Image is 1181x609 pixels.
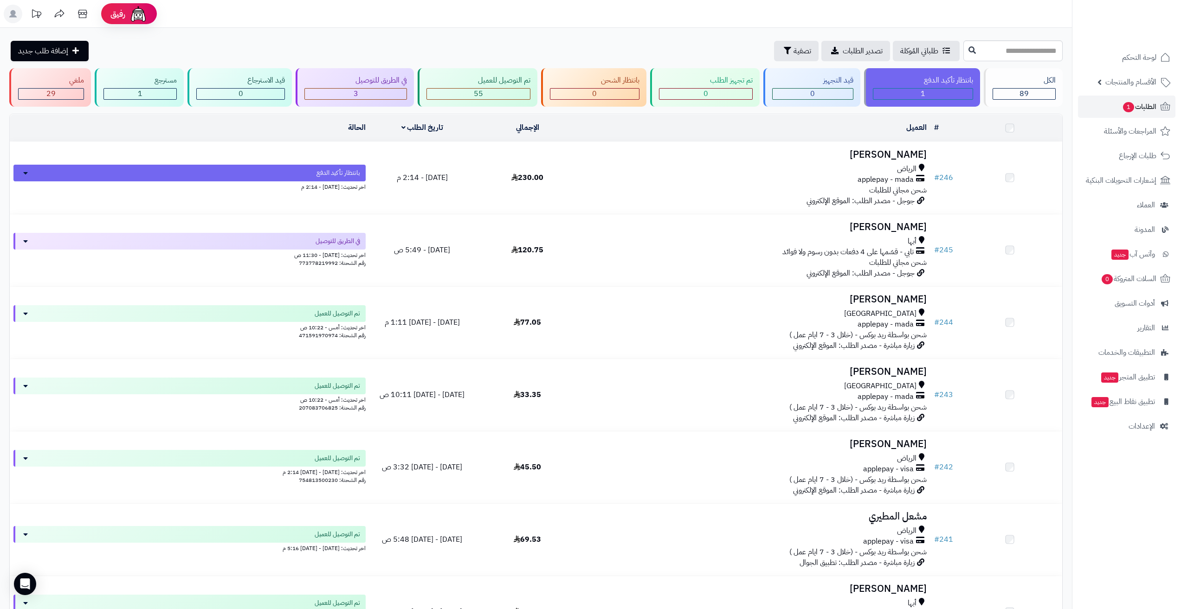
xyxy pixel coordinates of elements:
span: رقم الشحنة: 471591970974 [299,331,366,340]
a: المراجعات والأسئلة [1078,120,1175,142]
span: [DATE] - [DATE] 3:32 ص [382,462,462,473]
a: تاريخ الطلب [401,122,444,133]
span: 55 [474,88,483,99]
span: 1 [1123,102,1134,112]
span: تم التوصيل للعميل [315,530,360,539]
a: التطبيقات والخدمات [1078,341,1175,364]
h3: [PERSON_NAME] [584,366,927,377]
h3: [PERSON_NAME] [584,222,927,232]
h3: [PERSON_NAME] [584,149,927,160]
a: تصدير الطلبات [821,41,890,61]
a: السلات المتروكة0 [1078,268,1175,290]
div: 3 [305,89,407,99]
a: التقارير [1078,317,1175,339]
div: اخر تحديث: أمس - 10:22 ص [13,322,366,332]
span: 0 [239,88,243,99]
div: اخر تحديث: أمس - 10:22 ص [13,394,366,404]
span: 0 [1102,274,1113,284]
a: العملاء [1078,194,1175,216]
a: طلباتي المُوكلة [893,41,960,61]
a: تم تجهيز الطلب 0 [648,68,762,107]
span: رقم الشحنة: 207083706825 [299,404,366,412]
span: تم التوصيل للعميل [315,598,360,608]
span: # [934,317,939,328]
a: الإجمالي [516,122,539,133]
span: 1 [138,88,142,99]
span: تم التوصيل للعميل [315,454,360,463]
span: 120.75 [511,244,543,256]
span: إضافة طلب جديد [18,45,68,57]
span: زيارة مباشرة - مصدر الطلب: الموقع الإلكتروني [793,412,915,423]
span: تصدير الطلبات [843,45,883,57]
span: طلباتي المُوكلة [900,45,938,57]
span: 1 [921,88,925,99]
span: الأقسام والمنتجات [1105,76,1156,89]
span: # [934,534,939,545]
span: العملاء [1137,199,1155,212]
span: applepay - visa [863,464,914,474]
a: في الطريق للتوصيل 3 [294,68,416,107]
span: [DATE] - [DATE] 5:48 ص [382,534,462,545]
div: بانتظار الشحن [550,75,639,86]
span: زيارة مباشرة - مصدر الطلب: تطبيق الجوال [800,557,915,568]
span: 0 [703,88,708,99]
span: الإعدادات [1129,420,1155,433]
div: 0 [550,89,639,99]
a: إشعارات التحويلات البنكية [1078,169,1175,192]
div: تم التوصيل للعميل [426,75,530,86]
a: قيد الاسترجاع 0 [186,68,294,107]
a: تطبيق نقاط البيعجديد [1078,391,1175,413]
div: 0 [773,89,853,99]
span: # [934,462,939,473]
span: رفيق [110,8,125,19]
a: تحديثات المنصة [25,5,48,26]
span: 45.50 [514,462,541,473]
span: لوحة التحكم [1122,51,1156,64]
a: طلبات الإرجاع [1078,145,1175,167]
span: الطلبات [1122,100,1156,113]
span: تطبيق المتجر [1100,371,1155,384]
a: الكل89 [982,68,1065,107]
a: تم التوصيل للعميل 55 [416,68,539,107]
span: أبها [908,236,916,247]
span: # [934,172,939,183]
img: logo-2.png [1118,22,1172,41]
span: # [934,244,939,256]
a: #245 [934,244,953,256]
span: تابي - قسّمها على 4 دفعات بدون رسوم ولا فوائد [782,247,914,257]
span: [DATE] - 2:14 م [397,172,448,183]
span: جديد [1111,250,1129,260]
a: مسترجع 1 [93,68,186,107]
h3: [PERSON_NAME] [584,294,927,305]
span: 33.35 [514,389,541,400]
div: مسترجع [103,75,177,86]
span: شحن بواسطة ريد بوكس - (خلال 3 - 7 ايام عمل ) [789,402,927,413]
div: اخر تحديث: [DATE] - [DATE] 2:14 م [13,467,366,476]
a: العميل [906,122,927,133]
div: اخر تحديث: [DATE] - 11:30 ص [13,250,366,259]
span: في الطريق للتوصيل [316,237,360,246]
span: جوجل - مصدر الطلب: الموقع الإلكتروني [807,195,915,206]
span: # [934,389,939,400]
div: Open Intercom Messenger [14,573,36,595]
div: قيد التجهيز [772,75,853,86]
span: تطبيق نقاط البيع [1091,395,1155,408]
span: تم التوصيل للعميل [315,309,360,318]
span: المراجعات والأسئلة [1104,125,1156,138]
span: إشعارات التحويلات البنكية [1086,174,1156,187]
a: #243 [934,389,953,400]
div: 29 [19,89,84,99]
a: المدونة [1078,218,1175,241]
div: الكل [993,75,1056,86]
a: #244 [934,317,953,328]
h3: [PERSON_NAME] [584,439,927,449]
span: زيارة مباشرة - مصدر الطلب: الموقع الإلكتروني [793,340,915,351]
div: بانتظار تأكيد الدفع [873,75,973,86]
a: إضافة طلب جديد [11,41,89,61]
a: #242 [934,462,953,473]
span: شحن بواسطة ريد بوكس - (خلال 3 - 7 ايام عمل ) [789,474,927,485]
span: [DATE] - [DATE] 10:11 ص [380,389,465,400]
span: المدونة [1135,223,1155,236]
div: اخر تحديث: [DATE] - [DATE] 5:16 م [13,543,366,552]
span: التقارير [1137,321,1155,334]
